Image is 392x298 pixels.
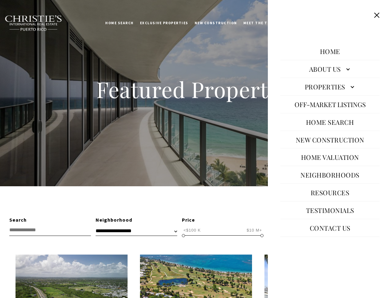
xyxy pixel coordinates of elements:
h1: Featured Properties [56,76,336,103]
a: Home Search [303,115,357,129]
a: Contact Us [307,220,354,235]
a: Home Valuation [298,150,362,165]
span: [PHONE_NUMBER] [25,29,77,35]
a: Home [317,44,343,59]
a: Exclusive Properties [137,15,191,31]
a: New Construction [293,132,367,147]
a: Properties [280,79,380,94]
button: Off-Market Listings [291,97,369,112]
div: Do you have questions? [7,14,90,18]
a: Home Search [102,15,137,31]
a: New Construction [191,15,240,31]
div: Call or text [DATE], we are here to help! [7,20,90,24]
span: I agree to be contacted by [PERSON_NAME] International Real Estate PR via text, call & email. To ... [8,38,88,50]
img: Christie's International Real Estate black text logo [5,15,62,31]
span: <$100 K [182,227,202,233]
a: About Us [280,61,380,76]
div: Price [182,216,264,224]
span: Exclusive Properties [140,21,188,25]
a: Testimonials [303,203,357,218]
a: Neighborhoods [297,167,363,182]
button: Close this option [371,9,383,21]
span: New Construction [195,21,237,25]
a: Meet the Team [240,15,279,31]
span: $10 M+ [245,227,264,233]
a: Resources [308,185,353,200]
div: Neighborhood [96,216,177,224]
div: Search [9,216,91,224]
